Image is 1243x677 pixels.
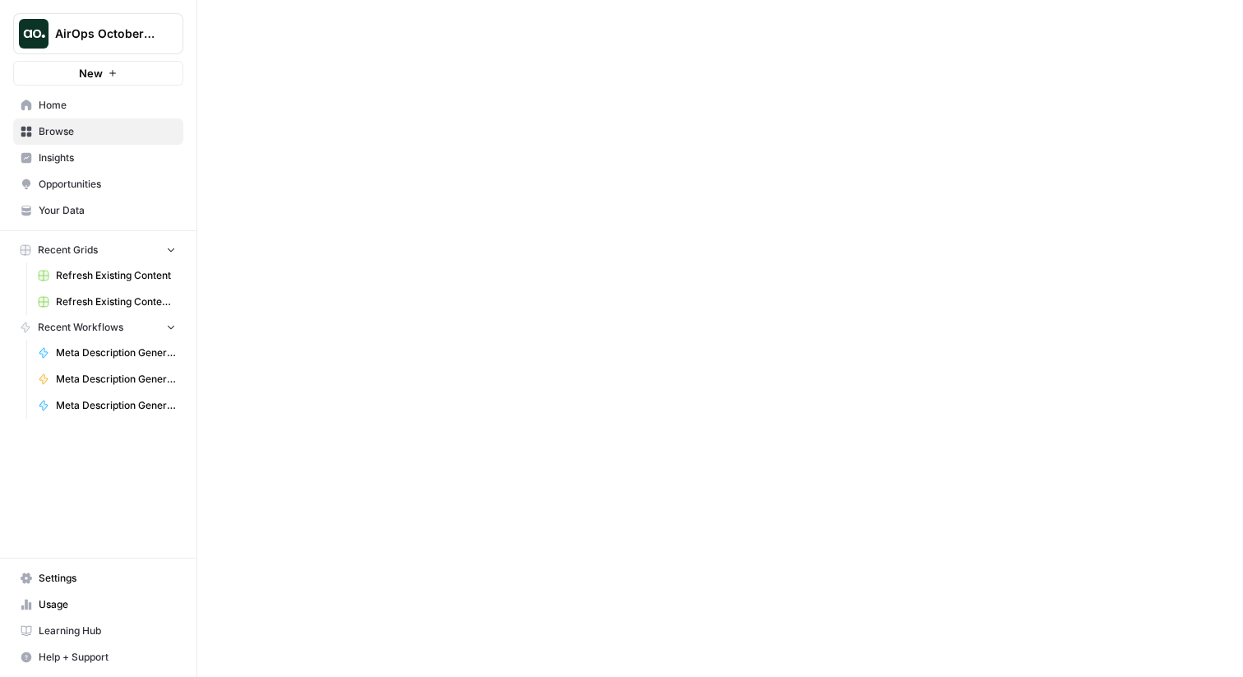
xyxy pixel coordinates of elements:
[30,392,183,419] a: Meta Description Generator ( [PERSON_NAME] )
[13,13,183,54] button: Workspace: AirOps October Cohort
[13,591,183,618] a: Usage
[13,61,183,86] button: New
[39,597,176,612] span: Usage
[13,238,183,262] button: Recent Grids
[56,268,176,283] span: Refresh Existing Content
[13,171,183,197] a: Opportunities
[30,366,183,392] a: Meta Description Generator ([PERSON_NAME])
[30,340,183,366] a: Meta Description Generator
[38,243,98,257] span: Recent Grids
[39,177,176,192] span: Opportunities
[39,124,176,139] span: Browse
[13,315,183,340] button: Recent Workflows
[56,372,176,387] span: Meta Description Generator ([PERSON_NAME])
[56,294,176,309] span: Refresh Existing Content (1)
[13,145,183,171] a: Insights
[55,26,155,42] span: AirOps October Cohort
[13,92,183,118] a: Home
[13,644,183,670] button: Help + Support
[39,151,176,165] span: Insights
[39,571,176,586] span: Settings
[79,65,103,81] span: New
[56,398,176,413] span: Meta Description Generator ( [PERSON_NAME] )
[39,203,176,218] span: Your Data
[13,197,183,224] a: Your Data
[39,98,176,113] span: Home
[13,618,183,644] a: Learning Hub
[39,624,176,638] span: Learning Hub
[39,650,176,665] span: Help + Support
[19,19,49,49] img: AirOps October Cohort Logo
[30,262,183,289] a: Refresh Existing Content
[38,320,123,335] span: Recent Workflows
[30,289,183,315] a: Refresh Existing Content (1)
[56,345,176,360] span: Meta Description Generator
[13,565,183,591] a: Settings
[13,118,183,145] a: Browse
